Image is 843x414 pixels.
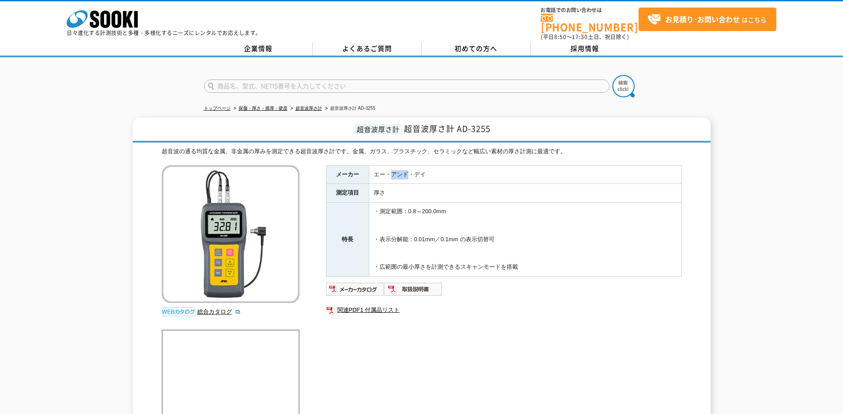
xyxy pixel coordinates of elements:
[355,124,402,134] span: 超音波厚さ計
[422,42,531,56] a: 初めての方へ
[326,184,369,203] th: 測定項目
[639,8,776,31] a: お見積り･お問い合わせはこちら
[296,106,322,111] a: 超音波厚さ計
[369,184,681,203] td: 厚さ
[369,165,681,184] td: エー・アンド・デイ
[369,203,681,277] td: ・測定範囲：0.8～200.0mm ・表示分解能：0.01mm／0.1mm の表示切替可 ・広範囲の最小厚さを計測できるスキャンモードを搭載
[326,203,369,277] th: 特長
[455,44,497,53] span: 初めての方へ
[239,106,288,111] a: 探傷・厚さ・膜厚・硬度
[541,33,629,41] span: (平日 ～ 土日、祝日除く)
[204,106,231,111] a: トップページ
[612,75,635,97] img: btn_search.png
[197,308,241,315] a: 総合カタログ
[162,147,682,156] div: 超音波の通る均質な金属、非金属の厚みを測定できる超音波厚さ計です。金属、ガラス、プラスチック、セラミックなど幅広い素材の厚さ計測に最適です。
[326,282,384,296] img: メーカーカタログ
[313,42,422,56] a: よくあるご質問
[162,165,300,303] img: 超音波厚さ計 AD-3255
[404,123,491,135] span: 超音波厚さ計 AD-3255
[67,30,261,36] p: 日々進化する計測技術と多種・多様化するニーズにレンタルでお応えします。
[541,14,639,32] a: [PHONE_NUMBER]
[204,80,610,93] input: 商品名、型式、NETIS番号を入力してください
[324,104,376,113] li: 超音波厚さ計 AD-3255
[326,165,369,184] th: メーカー
[554,33,567,41] span: 8:50
[326,288,384,295] a: メーカーカタログ
[384,282,443,296] img: 取扱説明書
[541,8,639,13] span: お電話でのお問い合わせは
[531,42,639,56] a: 採用情報
[162,307,195,316] img: webカタログ
[647,13,767,26] span: はこちら
[326,304,682,316] a: 関連PDF1 付属品リスト
[572,33,588,41] span: 17:30
[204,42,313,56] a: 企業情報
[384,288,443,295] a: 取扱説明書
[665,14,740,24] strong: お見積り･お問い合わせ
